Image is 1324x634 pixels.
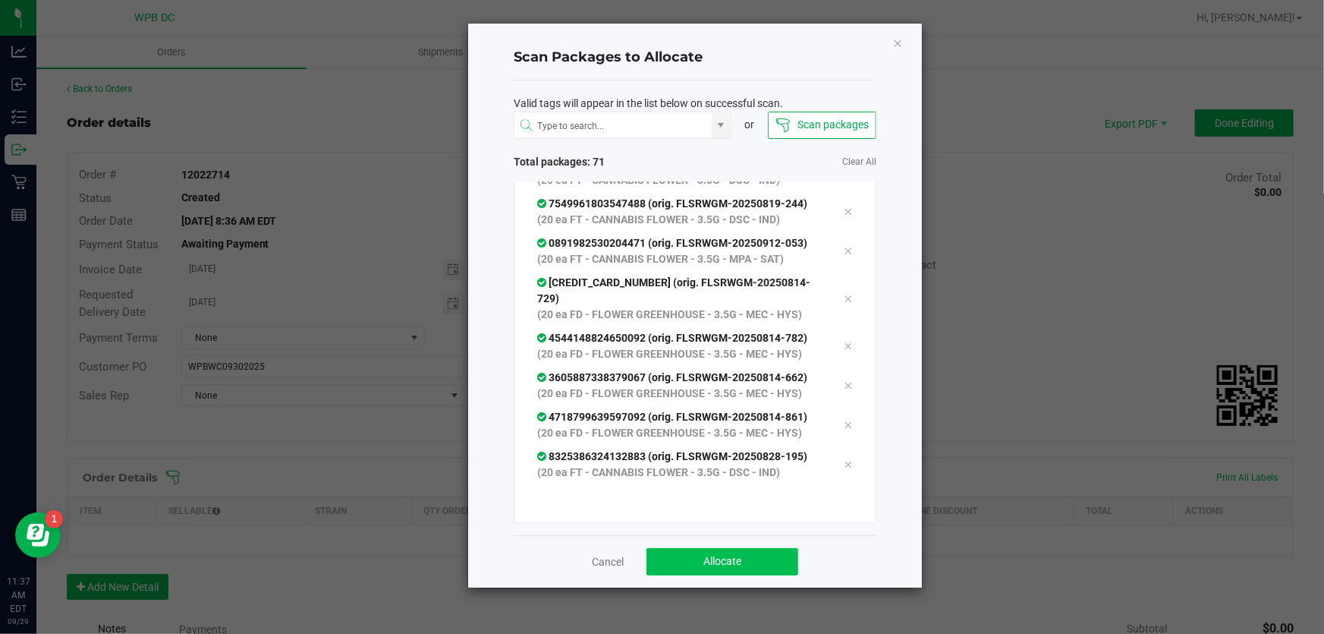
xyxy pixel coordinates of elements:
[537,411,549,423] span: In Sync
[832,416,864,434] div: Remove tag
[537,197,807,210] span: 7549961803547488 (orig. FLSRWGM-20250819-244)
[537,332,807,344] span: 4544148824650092 (orig. FLSRWGM-20250814-782)
[537,465,821,481] p: (20 ea FT - CANNABIS FLOWER - 3.5G - DSC - IND)
[768,112,876,139] button: Scan packages
[537,307,821,323] p: (20 ea FD - FLOWER GREENHOUSE - 3.5G - MEC - HYS)
[537,237,807,249] span: 0891982530204471 (orig. FLSRWGM-20250912-053)
[832,289,864,308] div: Remove tag
[832,456,864,474] div: Remove tag
[832,203,864,221] div: Remove tag
[832,377,864,395] div: Remove tag
[537,450,807,462] span: 8325386324132883 (orig. FLSRWGM-20250828-195)
[537,346,821,362] p: (20 ea FD - FLOWER GREENHOUSE - 3.5G - MEC - HYS)
[537,411,807,423] span: 4718799639597092 (orig. FLSRWGM-20250814-861)
[537,386,821,402] p: (20 ea FD - FLOWER GREENHOUSE - 3.5G - MEC - HYS)
[537,371,807,383] span: 3605887338379067 (orig. FLSRWGM-20250814-662)
[514,112,712,140] input: NO DATA FOUND
[537,450,549,462] span: In Sync
[592,554,624,569] a: Cancel
[514,96,783,112] span: Valid tags will appear in the list below on successful scan.
[537,251,821,267] p: (20 ea FT - CANNABIS FLOWER - 3.5G - MPA - SAT)
[646,548,798,576] button: Allocate
[842,156,876,169] a: Clear All
[703,555,741,567] span: Allocate
[731,117,768,133] div: or
[537,276,549,289] span: In Sync
[537,332,549,344] span: In Sync
[832,242,864,260] div: Remove tag
[537,371,549,383] span: In Sync
[514,154,695,170] span: Total packages: 71
[537,197,549,210] span: In Sync
[892,33,903,52] button: Close
[15,513,61,558] iframe: Resource center
[514,48,876,68] h4: Scan Packages to Allocate
[537,237,549,249] span: In Sync
[832,337,864,355] div: Remove tag
[45,510,63,528] iframe: Resource center unread badge
[537,425,821,441] p: (20 ea FD - FLOWER GREENHOUSE - 3.5G - MEC - HYS)
[537,212,821,228] p: (20 ea FT - CANNABIS FLOWER - 3.5G - DSC - IND)
[537,276,810,304] span: [CREDIT_CARD_NUMBER] (orig. FLSRWGM-20250814-729)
